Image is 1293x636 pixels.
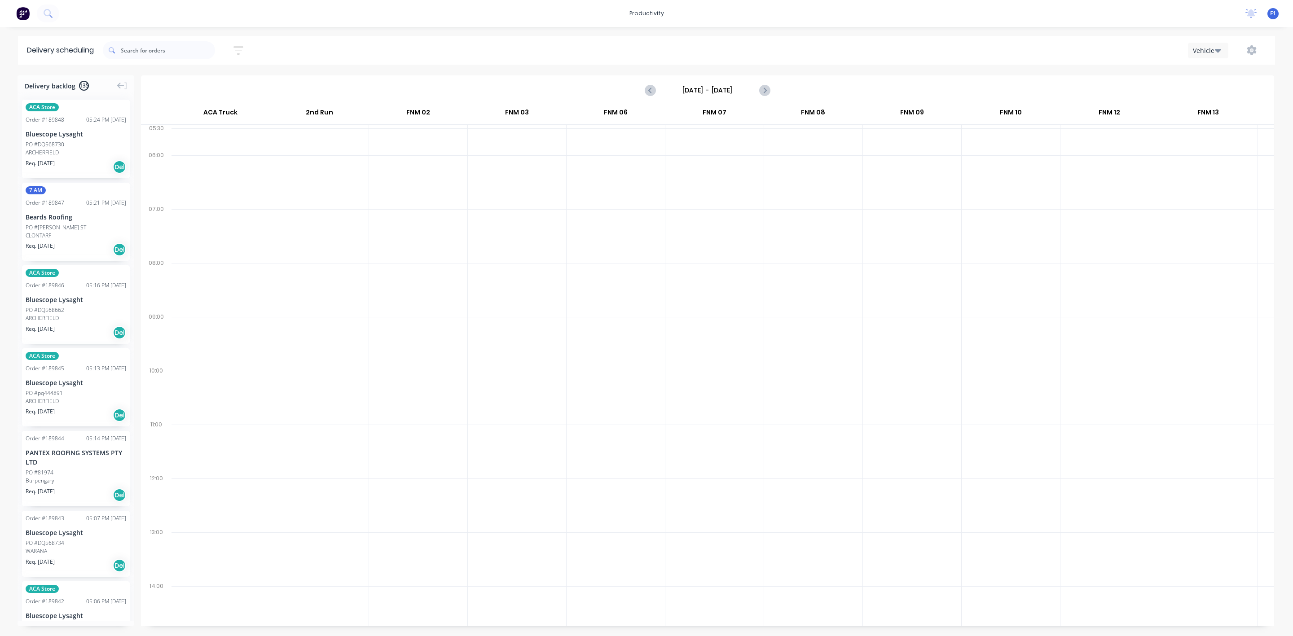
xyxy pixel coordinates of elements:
div: 05:06 PM [DATE] [86,597,126,605]
span: Req. [DATE] [26,242,55,250]
div: Bluescope Lysaght [26,611,126,620]
div: WARANA [26,547,126,555]
div: 05:24 PM [DATE] [86,116,126,124]
div: 05:07 PM [DATE] [86,514,126,522]
span: ACA Store [26,352,59,360]
span: Req. [DATE] [26,159,55,167]
div: Delivery scheduling [18,36,103,65]
div: 06:00 [141,150,172,204]
div: productivity [625,7,668,20]
div: 05:21 PM [DATE] [86,199,126,207]
div: Order # 189845 [26,364,64,373]
div: 11:00 [141,419,172,473]
div: 09:00 [141,311,172,365]
div: ARCHERFIELD [26,314,126,322]
div: FNM 12 [1060,105,1159,124]
div: 05:14 PM [DATE] [86,434,126,443]
div: ACA Truck [171,105,270,124]
div: PO #pq444891 [26,389,63,397]
div: 12:00 [141,473,172,527]
span: 135 [79,81,89,91]
div: Order # 189847 [26,199,64,207]
div: Del [113,559,126,572]
div: Del [113,160,126,174]
div: Burpengary [26,477,126,485]
div: FNM 07 [665,105,764,124]
div: Bluescope Lysaght [26,528,126,537]
div: Del [113,408,126,422]
span: Req. [DATE] [26,408,55,416]
span: Delivery backlog [25,81,75,91]
div: Vehicle [1193,46,1219,55]
span: 7 AM [26,186,46,194]
div: Order # 189843 [26,514,64,522]
div: PANTEX ROOFING SYSTEMS PTY LTD [26,448,126,467]
div: Beards Roofing [26,212,126,222]
div: Bluescope Lysaght [26,378,126,387]
div: Del [113,326,126,339]
div: Order # 189842 [26,597,64,605]
span: Req. [DATE] [26,558,55,566]
input: Search for orders [121,41,215,59]
div: 10:00 [141,365,172,419]
div: CLONTARF [26,232,126,240]
div: PO #81974 [26,469,53,477]
div: 13:00 [141,527,172,581]
div: 07:00 [141,204,172,258]
div: ARCHERFIELD [26,397,126,405]
div: ARCHERFIELD [26,149,126,157]
span: F1 [1270,9,1276,18]
div: Order # 189844 [26,434,64,443]
span: ACA Store [26,269,59,277]
div: Del [113,243,126,256]
span: Req. [DATE] [26,487,55,496]
div: Del [113,488,126,502]
div: PO #DQ568730 [26,140,64,149]
div: FNM 13 [1159,105,1258,124]
div: 05:16 PM [DATE] [86,281,126,289]
div: FNM 10 [962,105,1060,124]
div: 08:00 [141,258,172,311]
div: 05:30 [141,123,172,150]
div: 14:00 [141,581,172,635]
div: PO #[PERSON_NAME] ST [26,224,86,232]
div: FNM 09 [863,105,961,124]
div: FNM 08 [764,105,862,124]
div: Order # 189846 [26,281,64,289]
div: Bluescope Lysaght [26,295,126,304]
div: 05:13 PM [DATE] [86,364,126,373]
div: Order # 189848 [26,116,64,124]
span: Req. [DATE] [26,325,55,333]
div: FNM 06 [567,105,665,124]
span: ACA Store [26,585,59,593]
span: ACA Store [26,103,59,111]
img: Factory [16,7,30,20]
div: 2nd Run [270,105,369,124]
div: Bluescope Lysaght [26,129,126,139]
button: Vehicle [1188,43,1228,58]
div: FNM 02 [369,105,467,124]
div: PO #DQ568734 [26,539,64,547]
div: PO #DQ568662 [26,306,64,314]
div: FNM 03 [468,105,566,124]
